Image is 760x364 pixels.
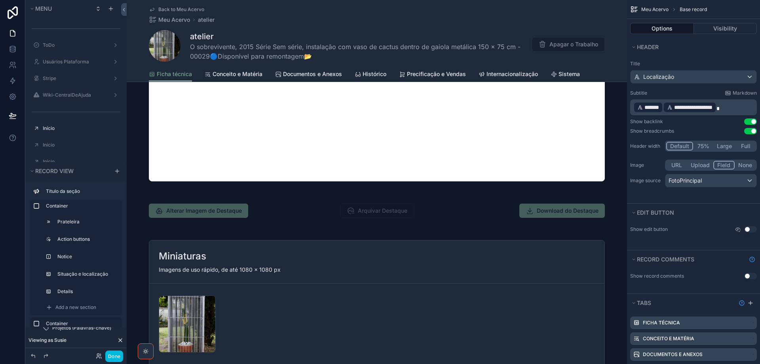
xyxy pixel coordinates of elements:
[643,320,680,326] label: Ficha técnica
[25,181,127,327] div: scrollable content
[43,42,106,48] label: ToDo
[43,92,106,98] label: Wiki-CentralDeAjuda
[158,6,204,13] span: Back to Meu Acervo
[630,254,746,265] button: Record comments
[630,143,662,149] label: Header width
[687,161,713,170] button: Upload
[713,142,735,151] button: Large
[158,16,190,24] span: Meu Acervo
[190,31,540,42] h1: atelier
[630,297,735,309] button: Tabs
[105,351,123,362] button: Done
[630,42,752,53] button: Header
[713,161,735,170] button: Field
[725,90,757,96] a: Markdown
[57,236,114,242] label: Action buttons
[637,44,659,50] span: Header
[630,99,757,115] div: scrollable content
[669,177,702,185] span: FotoPrincipal
[551,67,580,83] a: Sistema
[733,90,757,96] span: Markdown
[43,59,106,65] label: Usuários Plataforma
[630,226,668,233] label: Show edit button
[46,320,116,327] label: Container
[643,335,694,342] label: Conceito e Matéria
[46,188,116,194] label: Título da seção
[35,168,74,174] span: Record view
[630,118,663,125] div: Show backlink
[355,67,386,83] a: Histórico
[641,6,669,13] span: Meu Acervo
[643,73,674,81] span: Localização
[665,174,757,187] button: FotoPrincipal
[275,67,342,83] a: Documentos e Anexos
[55,304,96,311] span: Add a new section
[630,61,757,67] label: Title
[57,288,114,295] label: Details
[630,207,752,218] button: Edit button
[43,125,117,131] label: Início
[43,142,117,148] label: Início
[43,75,106,82] label: Stripe
[283,70,342,78] span: Documentos e Anexos
[735,142,756,151] button: Full
[57,253,114,260] label: Notice
[693,142,713,151] button: 75%
[205,67,262,83] a: Conceito e Matéria
[213,70,262,78] span: Conceito e Matéria
[190,42,540,61] span: O sobrevivente, 2015 Série Sem série, instalação com vaso de cactus dentro de gaiola metálica 150...
[149,16,190,24] a: Meu Acervo
[149,6,204,13] a: Back to Meu Acervo
[559,70,580,78] span: Sistema
[694,23,757,34] button: Visibility
[666,142,693,151] button: Default
[149,67,192,82] a: Ficha técnica
[363,70,386,78] span: Histórico
[630,23,694,34] button: Options
[57,219,114,225] label: Prateleira
[198,16,215,24] a: atelier
[46,203,116,209] label: Container
[666,161,687,170] button: URL
[630,70,757,84] button: Localização
[28,3,90,14] button: Menu
[637,299,651,306] span: Tabs
[407,70,466,78] span: Precificação e Vendas
[749,256,755,263] svg: Show help information
[479,67,538,83] a: Internacionalização
[399,67,466,83] a: Precificação e Vendas
[637,209,674,216] span: Edit button
[735,161,756,170] button: None
[630,273,684,279] div: Show record comments
[680,6,707,13] span: Base record
[739,300,745,306] svg: Show help information
[35,5,52,12] span: Menu
[630,90,647,96] label: Subtitle
[630,162,662,168] label: Image
[28,337,66,343] span: Viewing as Susie
[630,177,662,184] label: Image source
[57,271,114,277] label: Situação e localização
[630,128,674,134] div: Show breadcrumbs
[637,256,694,263] span: Record comments
[157,70,192,78] span: Ficha técnica
[486,70,538,78] span: Internacionalização
[28,166,109,177] button: Record view
[43,158,117,165] label: Início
